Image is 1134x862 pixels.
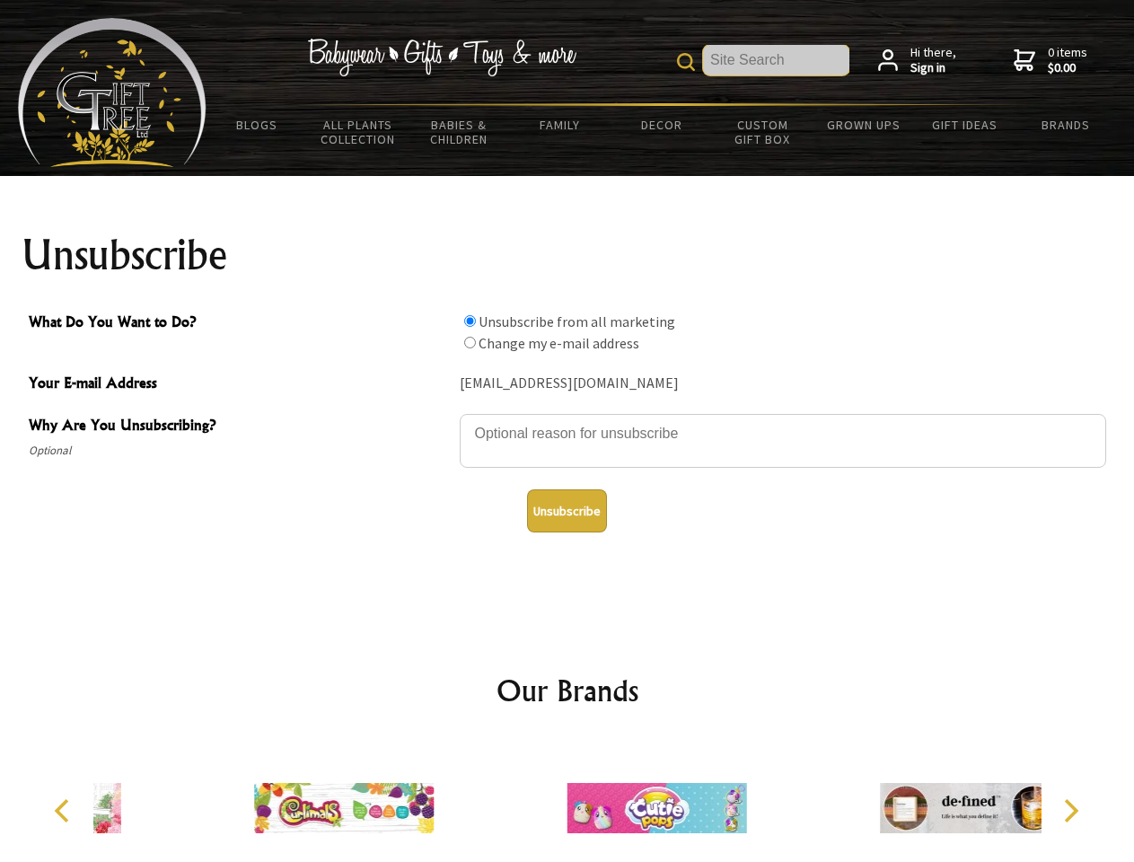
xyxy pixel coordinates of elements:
[703,45,849,75] input: Site Search
[527,489,607,532] button: Unsubscribe
[914,106,1015,144] a: Gift Ideas
[712,106,813,158] a: Custom Gift Box
[510,106,611,144] a: Family
[813,106,914,144] a: Grown Ups
[207,106,308,144] a: BLOGS
[1050,791,1090,831] button: Next
[29,414,451,440] span: Why Are You Unsubscribing?
[1014,45,1087,76] a: 0 items$0.00
[910,45,956,76] span: Hi there,
[36,669,1099,712] h2: Our Brands
[18,18,207,167] img: Babyware - Gifts - Toys and more...
[464,337,476,348] input: What Do You Want to Do?
[464,315,476,327] input: What Do You Want to Do?
[460,414,1106,468] textarea: Why Are You Unsubscribing?
[22,233,1113,277] h1: Unsubscribe
[1048,44,1087,76] span: 0 items
[878,45,956,76] a: Hi there,Sign in
[479,334,639,352] label: Change my e-mail address
[308,106,409,158] a: All Plants Collection
[479,312,675,330] label: Unsubscribe from all marketing
[29,311,451,337] span: What Do You Want to Do?
[1015,106,1117,144] a: Brands
[460,370,1106,398] div: [EMAIL_ADDRESS][DOMAIN_NAME]
[29,372,451,398] span: Your E-mail Address
[910,60,956,76] strong: Sign in
[307,39,576,76] img: Babywear - Gifts - Toys & more
[1048,60,1087,76] strong: $0.00
[677,53,695,71] img: product search
[29,440,451,462] span: Optional
[409,106,510,158] a: Babies & Children
[45,791,84,831] button: Previous
[611,106,712,144] a: Decor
